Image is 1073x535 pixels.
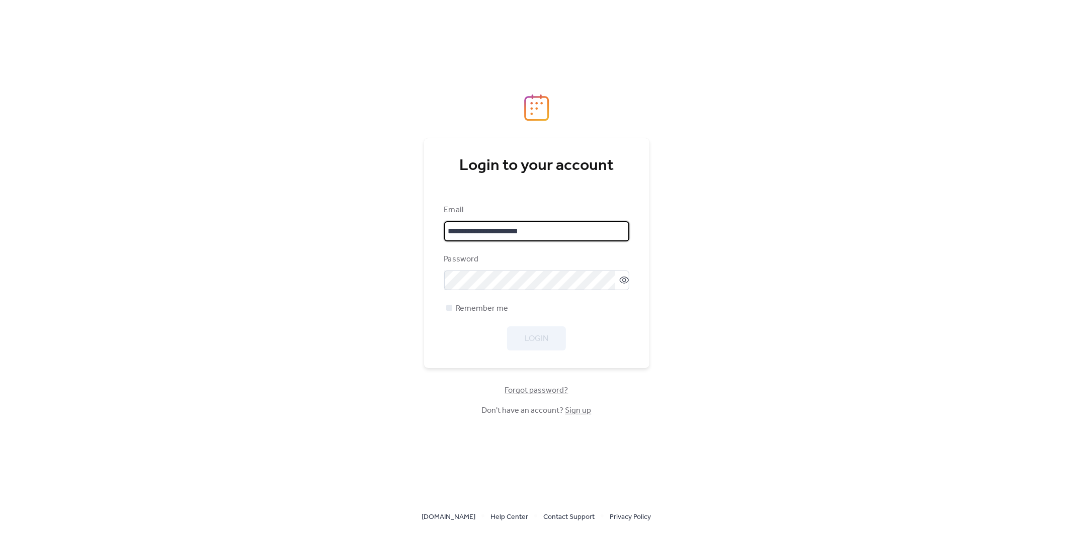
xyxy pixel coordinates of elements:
[610,510,651,523] a: Privacy Policy
[544,510,595,523] a: Contact Support
[505,388,568,393] a: Forgot password?
[524,94,549,121] img: logo
[491,510,529,523] a: Help Center
[456,303,509,315] span: Remember me
[610,511,651,523] span: Privacy Policy
[422,510,476,523] a: [DOMAIN_NAME]
[505,385,568,397] span: Forgot password?
[491,511,529,523] span: Help Center
[482,405,592,417] span: Don't have an account?
[444,204,627,216] div: Email
[444,156,629,176] div: Login to your account
[422,511,476,523] span: [DOMAIN_NAME]
[544,511,595,523] span: Contact Support
[444,253,627,265] div: Password
[565,403,592,418] a: Sign up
